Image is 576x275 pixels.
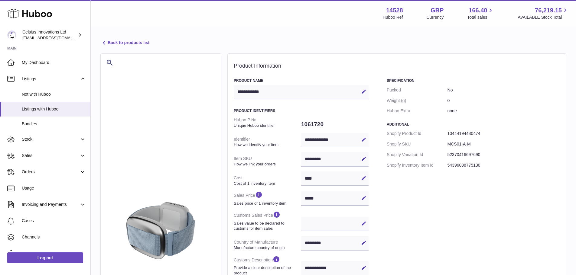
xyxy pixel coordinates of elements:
div: Huboo Ref [383,14,403,20]
dt: Packed [387,85,447,95]
dd: 1061720 [301,118,369,131]
dd: 0 [447,95,560,106]
a: Back to products list [100,39,149,46]
dt: Shopify Inventory Item Id [387,160,447,171]
span: My Dashboard [22,60,86,66]
dt: Item SKU [234,153,301,169]
dd: MCS01-A-M [447,139,560,149]
h3: Product Name [234,78,369,83]
span: Not with Huboo [22,91,86,97]
a: 76,219.15 AVAILABLE Stock Total [518,6,569,20]
a: 166.40 Total sales [467,6,494,20]
dt: Cost [234,173,301,188]
h3: Additional [387,122,560,127]
strong: How we link your orders [234,161,300,167]
div: Currency [427,14,444,20]
dt: Country of Manufacture [234,237,301,253]
dd: 54396038775130 [447,160,560,171]
img: internalAdmin-14528@internal.huboo.com [7,30,16,40]
a: Log out [7,252,83,263]
strong: Sales price of 1 inventory item [234,201,300,206]
strong: Sales value to be declared to customs for item sales [234,221,300,231]
span: Settings [22,251,86,256]
dt: Shopify Variation Id [387,149,447,160]
dt: Identifier [234,134,301,150]
dt: Huboo Extra [387,106,447,116]
dt: Huboo P № [234,115,301,130]
dt: Shopify SKU [387,139,447,149]
span: Invoicing and Payments [22,202,80,207]
dd: none [447,106,560,116]
h3: Specification [387,78,560,83]
img: 3_5b8868f0-3ef1-4735-8f9e-533892fd7dc7.png [107,192,215,270]
dt: Sales Price [234,188,301,208]
strong: Cost of 1 inventory item [234,181,300,186]
h3: Product Identifiers [234,108,369,113]
dt: Customs Sales Price [234,208,301,233]
span: Bundles [22,121,86,127]
span: [EMAIL_ADDRESS][DOMAIN_NAME] [22,35,89,40]
span: Listings with Huboo [22,106,86,112]
div: Celsius Innovations Ltd [22,29,77,41]
span: 166.40 [469,6,487,14]
span: Sales [22,153,80,158]
dt: Shopify Product Id [387,128,447,139]
strong: How we identify your item [234,142,300,148]
dd: No [447,85,560,95]
strong: GBP [431,6,444,14]
span: Stock [22,136,80,142]
span: Usage [22,185,86,191]
strong: Unique Huboo identifier [234,123,300,128]
dd: 52370416697690 [447,149,560,160]
span: Orders [22,169,80,175]
span: Channels [22,234,86,240]
span: Listings [22,76,80,82]
span: Total sales [467,14,494,20]
strong: 14528 [386,6,403,14]
strong: Manufacture country of origin [234,245,300,251]
span: 76,219.15 [535,6,562,14]
dd: 10444194480474 [447,128,560,139]
span: AVAILABLE Stock Total [518,14,569,20]
dt: Weight (g) [387,95,447,106]
span: Cases [22,218,86,224]
h2: Product Information [234,63,560,69]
